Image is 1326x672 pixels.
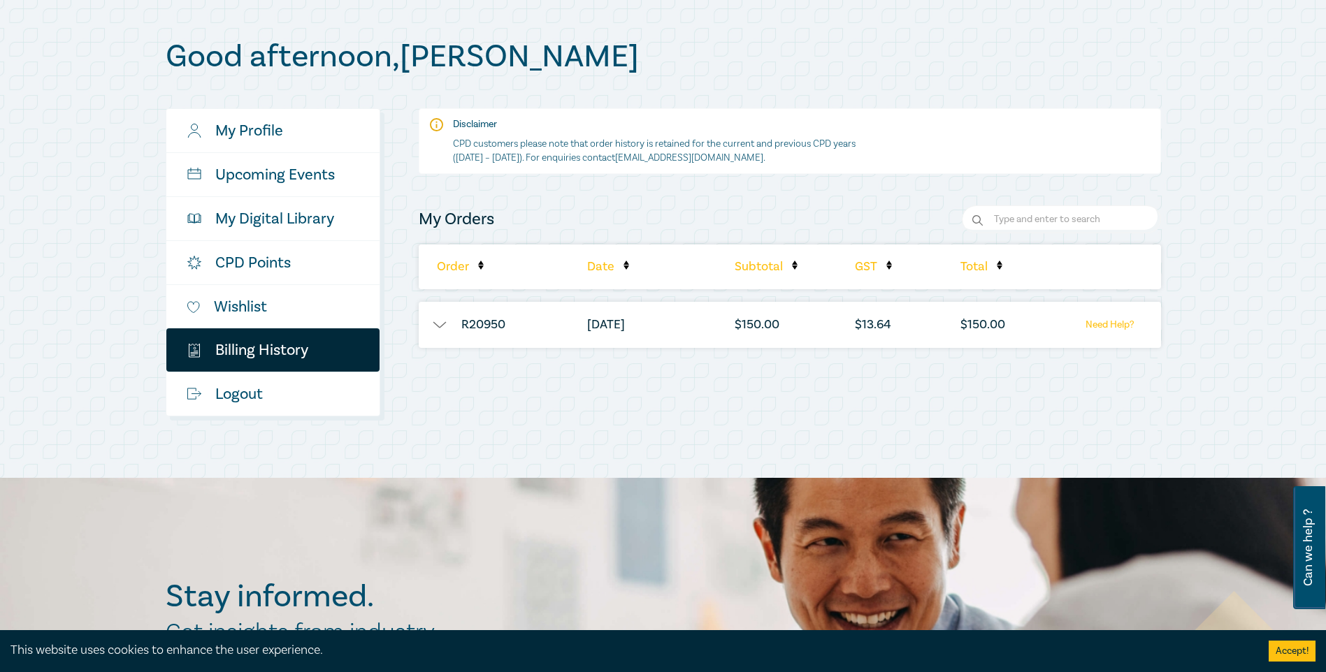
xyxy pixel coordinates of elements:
li: R20950 [419,302,548,348]
li: Order [419,244,548,289]
li: GST [848,244,921,289]
h2: Stay informed. [166,578,496,615]
h1: Good afternoon , [PERSON_NAME] [166,38,1161,75]
a: Upcoming Events [166,153,380,196]
li: $ 150.00 [953,302,1027,348]
a: Wishlist [166,285,380,328]
div: This website uses cookies to enhance the user experience. [10,641,1248,659]
li: $ 150.00 [728,302,815,348]
p: CPD customers please note that order history is retained for the current and previous CPD years (... [453,137,883,165]
a: $Billing History [166,328,380,372]
tspan: $ [190,346,193,352]
a: My Profile [166,109,380,152]
a: Need Help? [1066,316,1153,334]
a: [EMAIL_ADDRESS][DOMAIN_NAME] [615,152,763,164]
button: Accept cookies [1269,641,1316,662]
li: [DATE] [580,302,696,348]
a: My Digital Library [166,197,380,240]
span: Can we help ? [1302,495,1315,601]
a: CPD Points [166,241,380,284]
a: Logout [166,372,380,416]
li: $ 13.64 [848,302,921,348]
strong: Disclaimer [453,118,497,131]
input: Search [962,205,1161,233]
li: Total [953,244,1027,289]
h4: My Orders [419,208,494,231]
li: Date [580,244,696,289]
li: Subtotal [728,244,815,289]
